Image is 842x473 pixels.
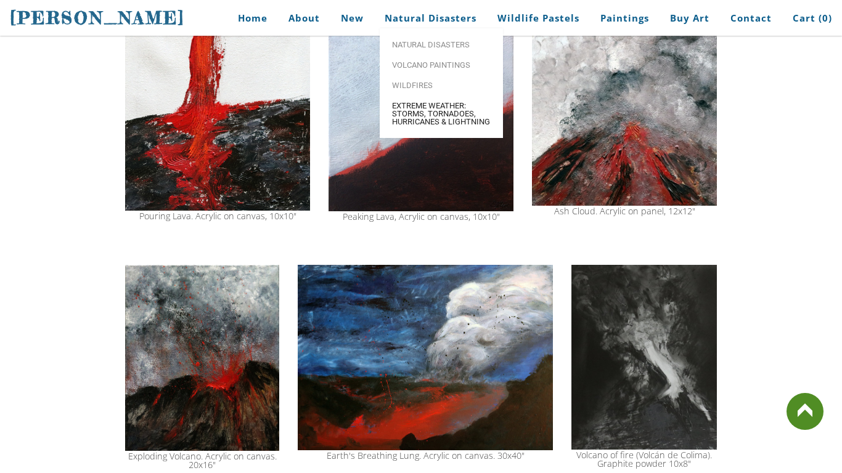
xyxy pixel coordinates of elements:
[298,451,553,460] div: Earth's Breathing Lung. Acrylic on canvas. 30x40"
[532,26,717,206] img: stratovolcano explosion
[125,265,279,451] img: Volcano painting
[392,41,491,49] span: Natural Disasters
[10,7,185,28] span: [PERSON_NAME]
[488,4,589,32] a: Wildlife Pastels
[125,212,310,220] div: Pouring Lava. Acrylic on canvas, 10x10"
[392,61,491,69] span: Volcano paintings
[10,6,185,30] a: [PERSON_NAME]
[375,4,486,32] a: Natural Disasters
[822,12,828,24] span: 0
[125,452,279,470] div: Exploding Volcano. Acrylic on canvas. 20x16"
[380,34,503,55] a: Natural Disasters
[591,4,658,32] a: Paintings
[279,4,329,32] a: About
[392,81,491,89] span: Wildfires
[783,4,832,32] a: Cart (0)
[380,75,503,95] a: Wildfires
[329,26,513,211] img: lava painting
[392,102,491,126] span: Extreme Weather: Storms, Tornadoes, Hurricanes & Lightning
[298,265,553,451] img: Burning lava volcano painting
[380,95,503,132] a: Extreme Weather: Storms, Tornadoes, Hurricanes & Lightning
[532,207,717,216] div: Ash Cloud. Acrylic on panel, 12x12"
[332,4,373,32] a: New
[125,26,310,210] img: flowing lava
[380,55,503,75] a: Volcano paintings
[329,212,513,221] div: Peaking Lava, Acrylic on canvas, 10x10"
[219,4,277,32] a: Home
[571,265,717,450] img: colima volcano drawing
[571,451,717,469] div: Volcano of fire (Volcán de Colima). Graphite powder 10x8"
[721,4,781,32] a: Contact
[661,4,719,32] a: Buy Art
